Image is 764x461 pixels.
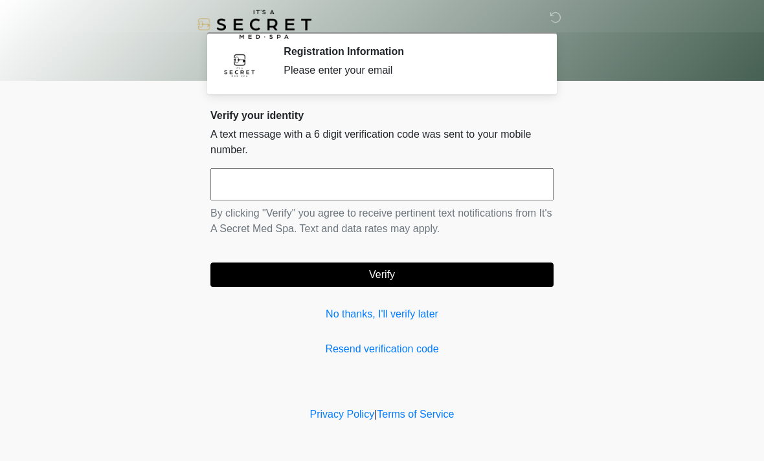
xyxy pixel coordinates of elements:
[210,127,554,158] p: A text message with a 6 digit verification code was sent to your mobile number.
[210,263,554,287] button: Verify
[197,10,311,39] img: It's A Secret Med Spa Logo
[377,409,454,420] a: Terms of Service
[210,341,554,357] a: Resend verification code
[284,45,534,58] h2: Registration Information
[284,63,534,78] div: Please enter your email
[210,206,554,237] p: By clicking "Verify" you agree to receive pertinent text notifications from It's A Secret Med Spa...
[210,306,554,322] a: No thanks, I'll verify later
[374,409,377,420] a: |
[220,45,259,84] img: Agent Avatar
[310,409,375,420] a: Privacy Policy
[210,109,554,122] h2: Verify your identity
